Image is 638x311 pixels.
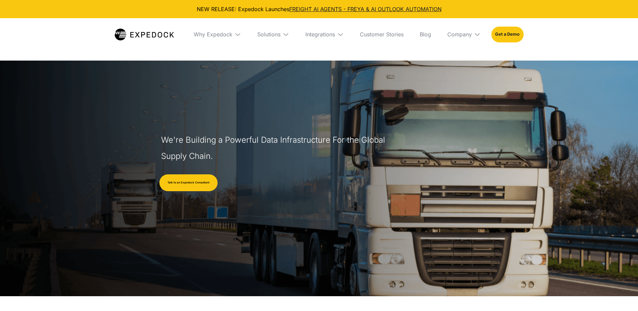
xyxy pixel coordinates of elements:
[305,31,335,38] div: Integrations
[354,18,409,50] a: Customer Stories
[159,174,218,191] a: Talk to an Expedock Consultant
[289,6,442,12] a: FREIGHT AI AGENTS - FREYA & AI OUTLOOK AUTOMATION
[257,31,280,38] div: Solutions
[194,31,232,38] div: Why Expedock
[447,31,472,38] div: Company
[414,18,437,50] a: Blog
[5,5,633,13] div: NEW RELEASE: Expedock Launches
[491,27,523,42] a: Get a Demo
[161,132,388,164] h1: We're Building a Powerful Data Infrastructure For the Global Supply Chain.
